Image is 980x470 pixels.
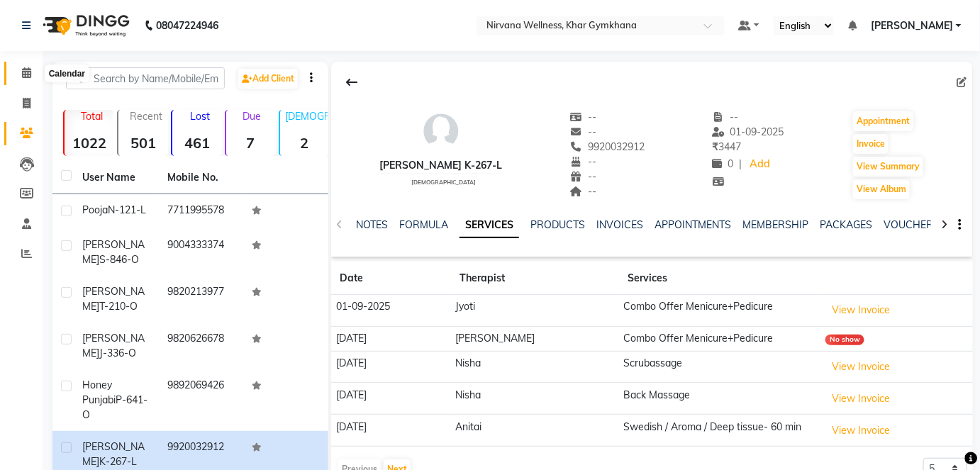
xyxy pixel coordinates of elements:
[99,253,139,266] span: S-846-O
[70,110,114,123] p: Total
[124,110,168,123] p: Recent
[871,18,953,33] span: [PERSON_NAME]
[82,285,145,313] span: [PERSON_NAME]
[451,383,619,415] td: Nisha
[172,134,222,152] strong: 461
[853,111,913,131] button: Appointment
[159,323,244,369] td: 9820626678
[712,111,739,123] span: --
[280,134,330,152] strong: 2
[99,300,138,313] span: T-210-O
[411,179,476,186] span: [DEMOGRAPHIC_DATA]
[619,326,821,351] td: Combo Offer Menicure+Pedicure
[569,155,596,168] span: --
[36,6,133,45] img: logo
[825,420,896,442] button: View Invoice
[379,158,502,173] div: [PERSON_NAME] K-267-L
[159,276,244,323] td: 9820213977
[619,295,821,327] td: Combo Offer Menicure+Pedicure
[82,203,108,216] span: Pooja
[286,110,330,123] p: [DEMOGRAPHIC_DATA]
[853,157,923,177] button: View Summary
[178,110,222,123] p: Lost
[331,351,451,383] td: [DATE]
[825,335,864,345] div: No show
[451,415,619,447] td: Anitai
[82,332,145,359] span: [PERSON_NAME]
[712,157,733,170] span: 0
[108,203,146,216] span: N-121-L
[712,140,718,153] span: ₹
[356,218,388,231] a: NOTES
[569,111,596,123] span: --
[226,134,276,152] strong: 7
[530,218,585,231] a: PRODUCTS
[884,218,940,231] a: VOUCHERS
[853,179,910,199] button: View Album
[739,157,742,172] span: |
[74,162,159,194] th: User Name
[82,379,116,406] span: Honey Punjabi
[337,69,367,96] div: Back to Client
[569,140,645,153] span: 9920032912
[451,295,619,327] td: Jyoti
[742,218,808,231] a: MEMBERSHIP
[331,262,451,295] th: Date
[66,67,225,89] input: Search by Name/Mobile/Email/Code
[159,369,244,431] td: 9892069426
[156,6,218,45] b: 08047224946
[451,262,619,295] th: Therapist
[399,218,448,231] a: FORMULA
[118,134,168,152] strong: 501
[238,69,298,89] a: Add Client
[820,218,872,231] a: PACKAGES
[619,415,821,447] td: Swedish / Aroma / Deep tissue- 60 min
[451,351,619,383] td: Nisha
[712,140,741,153] span: 3447
[825,388,896,410] button: View Invoice
[420,110,462,152] img: avatar
[853,134,889,154] button: Invoice
[159,162,244,194] th: Mobile No.
[619,351,821,383] td: Scrubassage
[45,65,89,82] div: Calendar
[99,455,137,468] span: K-267-L
[747,155,772,174] a: Add
[331,326,451,351] td: [DATE]
[159,229,244,276] td: 9004333374
[655,218,731,231] a: APPOINTMENTS
[82,238,145,266] span: [PERSON_NAME]
[99,347,136,359] span: J-336-O
[569,170,596,183] span: --
[331,383,451,415] td: [DATE]
[712,125,784,138] span: 01-09-2025
[825,299,896,321] button: View Invoice
[229,110,276,123] p: Due
[451,326,619,351] td: [PERSON_NAME]
[65,134,114,152] strong: 1022
[460,213,519,238] a: SERVICES
[569,185,596,198] span: --
[569,125,596,138] span: --
[331,295,451,327] td: 01-09-2025
[825,356,896,378] button: View Invoice
[159,194,244,229] td: 7711995578
[82,440,145,468] span: [PERSON_NAME]
[596,218,643,231] a: INVOICES
[619,383,821,415] td: Back Massage
[331,415,451,447] td: [DATE]
[619,262,821,295] th: Services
